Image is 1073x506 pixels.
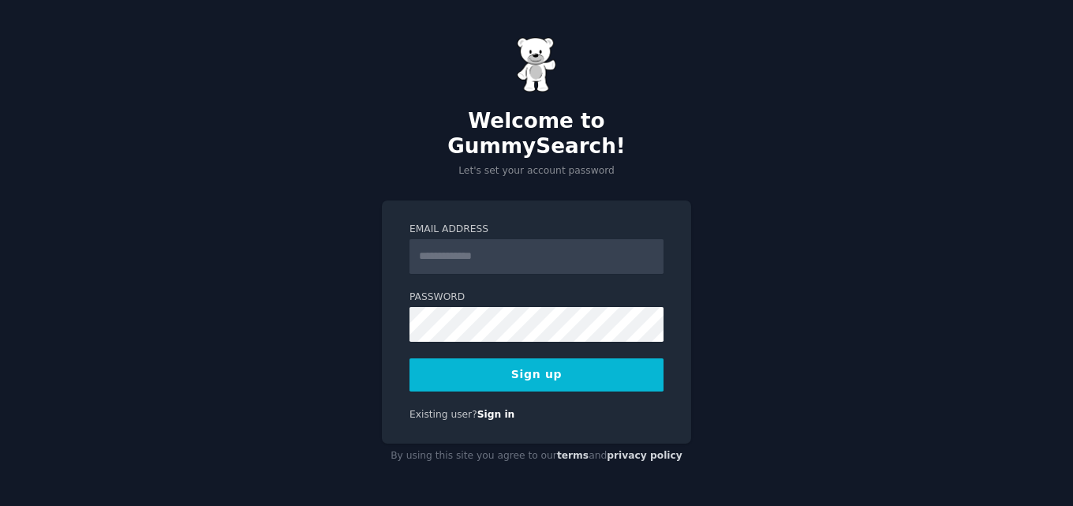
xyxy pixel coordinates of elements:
h2: Welcome to GummySearch! [382,109,691,159]
p: Let's set your account password [382,164,691,178]
img: Gummy Bear [517,37,556,92]
button: Sign up [409,358,664,392]
label: Password [409,290,664,305]
a: privacy policy [607,450,682,461]
a: terms [557,450,589,461]
label: Email Address [409,223,664,237]
a: Sign in [477,409,515,420]
div: By using this site you agree to our and [382,444,691,469]
span: Existing user? [409,409,477,420]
